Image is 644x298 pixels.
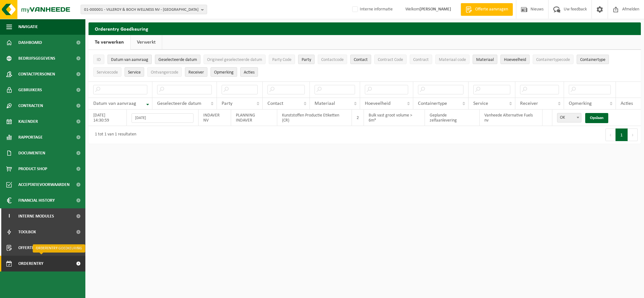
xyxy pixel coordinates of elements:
[435,55,469,64] button: Materiaal codeMateriaal code: Activate to sort
[93,101,136,106] span: Datum van aanvraag
[18,145,45,161] span: Documenten
[157,101,201,106] span: Geselecteerde datum
[577,55,609,64] button: ContainertypeContainertype: Activate to sort
[504,57,526,62] span: Hoeveelheid
[231,110,277,126] td: PLANNING INDAVER
[298,55,315,64] button: PartyParty: Activate to sort
[500,55,530,64] button: HoeveelheidHoeveelheid: Activate to sort
[207,57,262,62] span: Origineel geselecteerde datum
[89,35,130,50] a: Te verwerken
[107,55,152,64] button: Datum van aanvraagDatum van aanvraag: Activate to remove sorting
[89,110,127,126] td: [DATE] 14:30:59
[605,128,616,141] button: Previous
[18,224,36,240] span: Toolbox
[84,5,199,15] span: 01-000001 - VILLEROY & BOCH WELLNESS NV - [GEOGRAPHIC_DATA]
[97,57,101,62] span: ID
[474,6,510,13] span: Offerte aanvragen
[128,70,141,75] span: Service
[199,110,231,126] td: INDAVER NV
[93,55,104,64] button: IDID: Activate to sort
[473,101,488,106] span: Service
[81,5,207,14] button: 01-000001 - VILLEROY & BOCH WELLNESS NV - [GEOGRAPHIC_DATA]
[374,55,407,64] button: Contract CodeContract Code: Activate to sort
[92,129,136,140] div: 1 tot 1 van 1 resultaten
[214,70,234,75] span: Opmerking
[569,101,592,106] span: Opmerking
[158,57,197,62] span: Geselecteerde datum
[18,66,55,82] span: Contactpersonen
[352,110,364,126] td: 2
[188,70,204,75] span: Receiver
[557,113,581,122] span: OK
[18,129,43,145] span: Rapportage
[155,55,200,64] button: Geselecteerde datumGeselecteerde datum: Activate to sort
[272,57,291,62] span: Party Code
[147,67,182,77] button: OntvangercodeOntvangercode: Activate to sort
[321,57,344,62] span: Contactcode
[89,22,641,35] h2: Orderentry Goedkeuring
[354,57,368,62] span: Contact
[364,110,425,126] td: Bulk vast groot volume > 6m³
[18,256,71,271] span: Orderentry Goedkeuring
[277,110,352,126] td: Kunststoffen Productie Etiketten (CR)
[185,67,207,77] button: ReceiverReceiver: Activate to sort
[351,5,393,14] label: Interne informatie
[315,101,335,106] span: Materiaal
[533,55,573,64] button: ContainertypecodeContainertypecode: Activate to sort
[93,67,121,77] button: ServicecodeServicecode: Activate to sort
[616,128,628,141] button: 1
[222,101,232,106] span: Party
[413,57,429,62] span: Contract
[410,55,432,64] button: ContractContract: Activate to sort
[18,98,43,114] span: Contracten
[151,70,178,75] span: Ontvangercode
[131,35,162,50] a: Verwerkt
[125,67,144,77] button: ServiceService: Activate to sort
[18,114,38,129] span: Kalender
[425,110,480,126] td: Geplande zelfaanlevering
[473,55,497,64] button: MateriaalMateriaal: Activate to sort
[18,208,54,224] span: Interne modules
[420,7,451,12] strong: [PERSON_NAME]
[18,19,38,35] span: Navigatie
[476,57,494,62] span: Materiaal
[18,35,42,51] span: Dashboard
[318,55,347,64] button: ContactcodeContactcode: Activate to sort
[365,101,390,106] span: Hoeveelheid
[267,101,283,106] span: Contact
[350,55,371,64] button: ContactContact: Activate to sort
[461,3,513,16] a: Offerte aanvragen
[269,55,295,64] button: Party CodeParty Code: Activate to sort
[111,57,148,62] span: Datum van aanvraag
[536,57,570,62] span: Containertypecode
[204,55,266,64] button: Origineel geselecteerde datumOrigineel geselecteerde datum: Activate to sort
[480,110,542,126] td: Vanheede Alternative Fuels nv
[621,101,633,106] span: Acties
[18,82,42,98] span: Gebruikers
[302,57,311,62] span: Party
[244,70,255,75] span: Acties
[585,113,608,123] a: Opslaan
[418,101,447,106] span: Containertype
[628,128,638,141] button: Next
[18,177,70,193] span: Acceptatievoorwaarden
[378,57,403,62] span: Contract Code
[18,193,55,208] span: Financial History
[240,67,258,77] button: Acties
[97,70,118,75] span: Servicecode
[18,51,55,66] span: Bedrijfsgegevens
[439,57,466,62] span: Materiaal code
[6,208,12,224] span: I
[18,161,47,177] span: Product Shop
[18,240,58,256] span: Offerte aanvragen
[520,101,538,106] span: Receiver
[580,57,605,62] span: Containertype
[557,113,581,122] span: OK
[211,67,237,77] button: OpmerkingOpmerking: Activate to sort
